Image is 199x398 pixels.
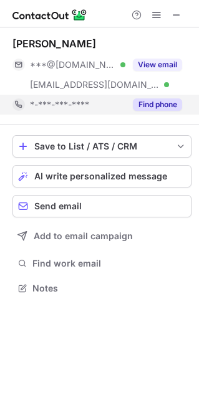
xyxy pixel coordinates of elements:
img: ContactOut v5.3.10 [12,7,87,22]
div: [PERSON_NAME] [12,37,96,50]
span: Find work email [32,258,187,269]
span: Add to email campaign [34,231,133,241]
button: Send email [12,195,192,217]
div: Save to List / ATS / CRM [34,141,170,151]
button: Find work email [12,255,192,272]
button: Notes [12,280,192,297]
span: Send email [34,201,82,211]
button: Add to email campaign [12,225,192,247]
button: Reveal Button [133,59,182,71]
button: AI write personalized message [12,165,192,187]
span: [EMAIL_ADDRESS][DOMAIN_NAME] [30,79,160,90]
span: Notes [32,283,187,294]
button: save-profile-one-click [12,135,192,158]
span: ***@[DOMAIN_NAME] [30,59,116,70]
span: AI write personalized message [34,171,167,181]
button: Reveal Button [133,98,182,111]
